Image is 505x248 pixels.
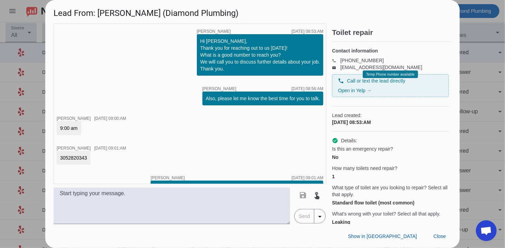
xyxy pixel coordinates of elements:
[151,176,185,180] span: [PERSON_NAME]
[332,210,440,217] span: What's wrong with your toilet? Select all that apply.
[332,137,338,144] mat-icon: check_circle
[60,154,87,161] div: 3052820343
[347,77,405,84] span: Call or text the lead directly
[292,87,323,91] div: [DATE] 08:56:AM
[340,65,422,70] a: [EMAIL_ADDRESS][DOMAIN_NAME]
[332,29,451,36] h2: Toilet repair
[332,219,449,226] div: Leaking
[197,29,231,34] span: [PERSON_NAME]
[343,230,422,242] button: Show in [GEOGRAPHIC_DATA]
[332,145,393,152] span: Is this an emergency repair?
[332,59,340,62] mat-icon: phone
[332,47,449,54] h4: Contact information
[332,165,397,172] span: How many toilets need repair?
[206,95,320,102] div: Also, please let me know the best time for you to talk.​
[292,29,323,34] div: [DATE] 08:53:AM
[57,116,91,121] span: [PERSON_NAME]
[200,38,320,72] div: Hi [PERSON_NAME], Thank you for reaching out to us [DATE]! What is a good number to reach you? We...
[94,146,126,150] div: [DATE] 09:01:AM
[428,230,451,242] button: Close
[332,154,449,161] div: No
[332,112,449,119] span: Lead created:
[332,173,449,180] div: 1
[338,88,371,93] a: Open in Yelp →
[94,116,126,121] div: [DATE] 09:00:AM
[332,184,449,198] span: What type of toilet are you looking to repair? Select all that apply.
[338,78,344,84] mat-icon: phone
[60,125,78,132] div: 9:00 am
[476,220,497,241] div: Open chat
[57,146,91,151] span: [PERSON_NAME]
[332,199,449,206] div: Standard flow toilet (most common)
[433,233,446,239] span: Close
[332,66,340,69] mat-icon: email
[202,87,237,91] span: [PERSON_NAME]
[313,191,321,199] mat-icon: touch_app
[332,119,449,126] div: [DATE] 08:53:AM
[348,233,417,239] span: Show in [GEOGRAPHIC_DATA]
[316,212,324,221] mat-icon: arrow_drop_down
[341,137,357,144] span: Details:
[366,73,415,76] span: Temp Phone number available
[340,58,384,63] a: [PHONE_NUMBER]
[292,176,323,180] div: [DATE] 09:01:AM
